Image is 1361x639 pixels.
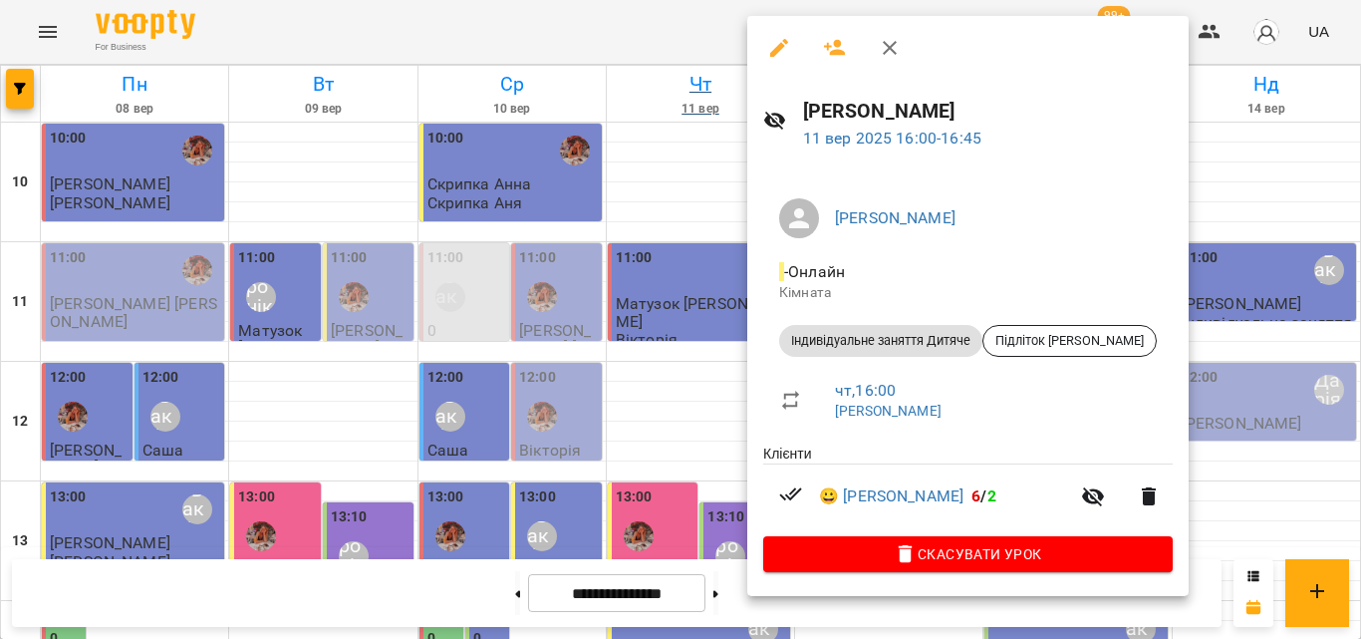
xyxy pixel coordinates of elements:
[982,325,1157,357] div: Підліток [PERSON_NAME]
[971,486,980,505] span: 6
[987,486,996,505] span: 2
[763,444,1173,536] ul: Клієнти
[819,484,963,508] a: 😀 [PERSON_NAME]
[983,332,1156,350] span: Підліток [PERSON_NAME]
[803,129,981,148] a: 11 вер 2025 16:00-16:45
[803,96,1173,127] h6: [PERSON_NAME]
[779,283,1157,303] p: Кімната
[779,542,1157,566] span: Скасувати Урок
[971,486,995,505] b: /
[835,381,896,400] a: чт , 16:00
[779,482,803,506] svg: Візит сплачено
[779,332,982,350] span: Індивідуальне заняття Дитяче
[779,262,849,281] span: - Онлайн
[835,208,955,227] a: [PERSON_NAME]
[763,536,1173,572] button: Скасувати Урок
[835,403,942,419] a: [PERSON_NAME]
